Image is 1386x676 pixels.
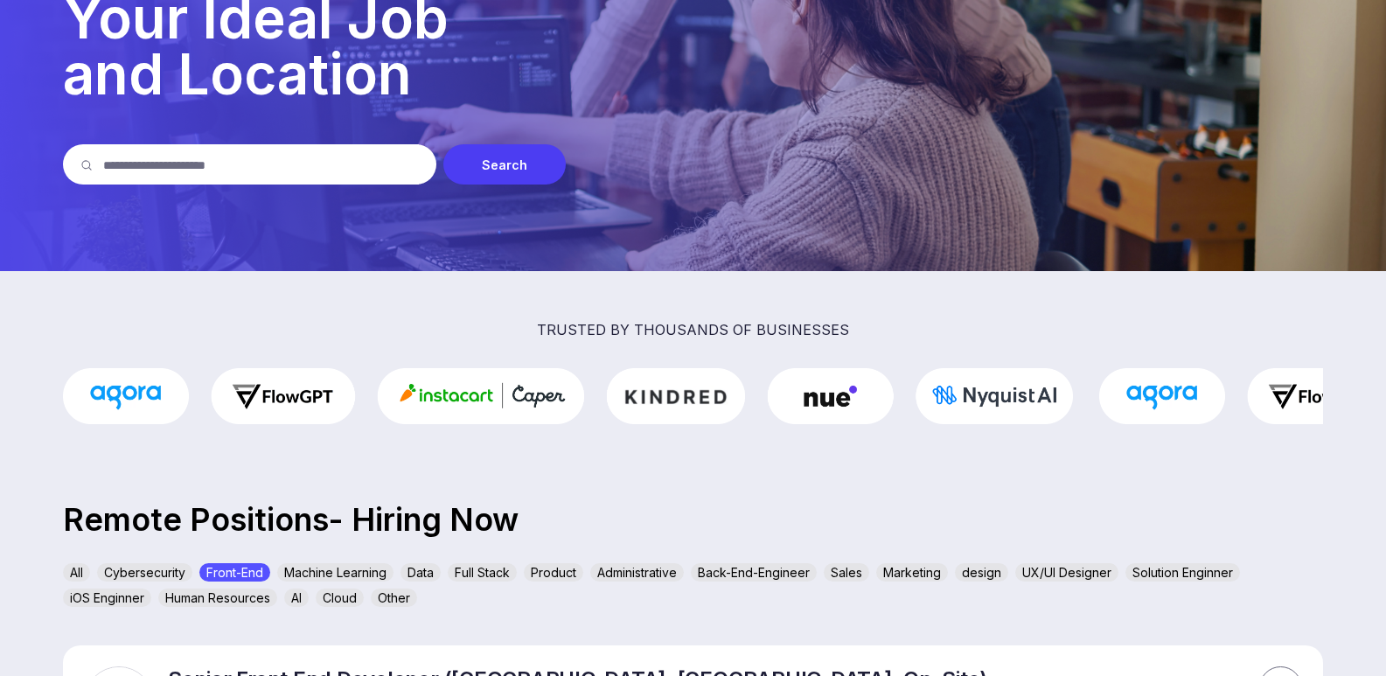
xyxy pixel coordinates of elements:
[284,589,309,607] div: AI
[63,589,151,607] div: iOS Enginner
[277,563,394,582] div: Machine Learning
[158,589,277,607] div: Human Resources
[691,563,817,582] div: Back-End-Engineer
[371,589,417,607] div: Other
[590,563,684,582] div: Administrative
[876,563,948,582] div: Marketing
[199,563,270,582] div: Front-End
[63,563,90,582] div: All
[316,589,364,607] div: Cloud
[824,563,869,582] div: Sales
[97,563,192,582] div: Cybersecurity
[443,144,566,185] div: Search
[1015,563,1118,582] div: UX/UI Designer
[400,563,441,582] div: Data
[955,563,1008,582] div: design
[524,563,583,582] div: Product
[448,563,517,582] div: Full Stack
[1125,563,1240,582] div: Solution Enginner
